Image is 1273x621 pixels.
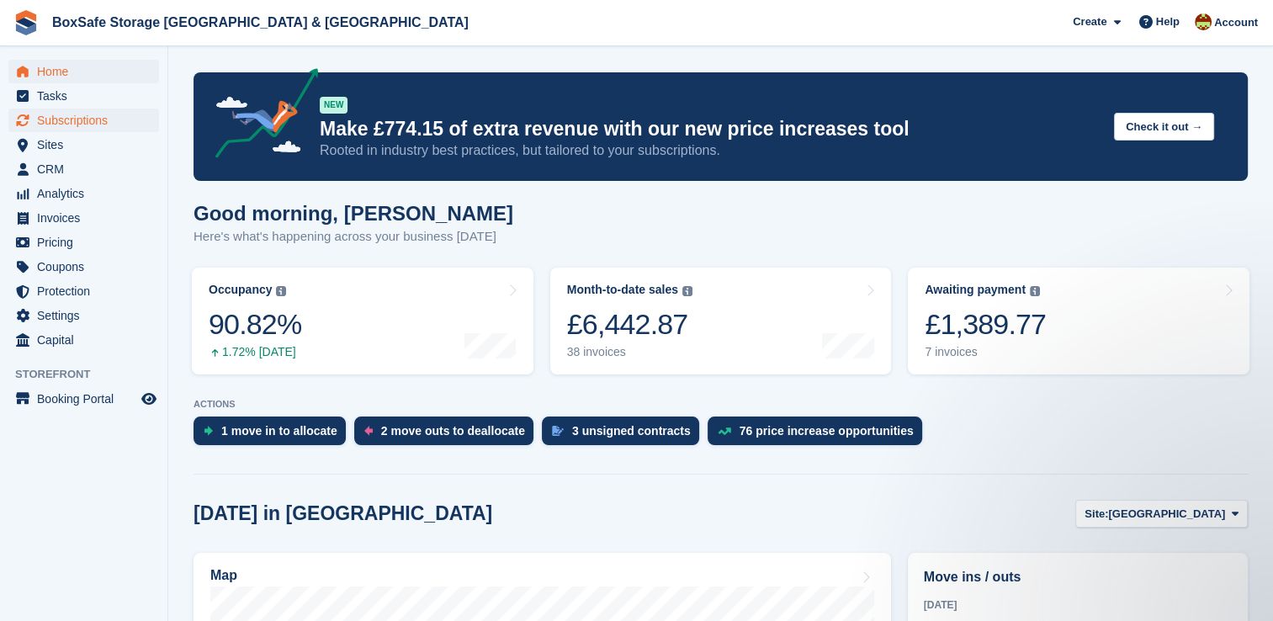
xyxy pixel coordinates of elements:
a: menu [8,60,159,83]
a: menu [8,133,159,157]
a: menu [8,279,159,303]
p: Here's what's happening across your business [DATE] [194,227,513,247]
div: Awaiting payment [925,283,1026,297]
a: menu [8,157,159,181]
h2: Map [210,568,237,583]
a: menu [8,231,159,254]
span: Coupons [37,255,138,279]
span: [GEOGRAPHIC_DATA] [1108,506,1225,523]
a: BoxSafe Storage [GEOGRAPHIC_DATA] & [GEOGRAPHIC_DATA] [45,8,475,36]
div: 1 move in to allocate [221,424,337,438]
span: Capital [37,328,138,352]
a: 1 move in to allocate [194,417,354,454]
div: 2 move outs to deallocate [381,424,525,438]
div: 1.72% [DATE] [209,345,301,359]
span: Invoices [37,206,138,230]
img: stora-icon-8386f47178a22dfd0bd8f6a31ec36ba5ce8667c1dd55bd0f319d3a0aa187defe.svg [13,10,39,35]
div: 76 price increase opportunities [740,424,914,438]
span: Analytics [37,182,138,205]
div: Occupancy [209,283,272,297]
img: price_increase_opportunities-93ffe204e8149a01c8c9dc8f82e8f89637d9d84a8eef4429ea346261dce0b2c0.svg [718,427,731,435]
a: menu [8,206,159,230]
span: Sites [37,133,138,157]
span: Subscriptions [37,109,138,132]
div: 3 unsigned contracts [572,424,691,438]
a: menu [8,255,159,279]
img: move_ins_to_allocate_icon-fdf77a2bb77ea45bf5b3d319d69a93e2d87916cf1d5bf7949dd705db3b84f3ca.svg [204,426,213,436]
span: Site: [1085,506,1108,523]
img: icon-info-grey-7440780725fd019a000dd9b08b2336e03edf1995a4989e88bcd33f0948082b44.svg [276,286,286,296]
span: Storefront [15,366,167,383]
div: 90.82% [209,307,301,342]
h2: Move ins / outs [924,567,1232,587]
div: 7 invoices [925,345,1046,359]
span: Booking Portal [37,387,138,411]
a: Awaiting payment £1,389.77 7 invoices [908,268,1249,374]
a: menu [8,328,159,352]
a: menu [8,182,159,205]
a: menu [8,84,159,108]
div: NEW [320,97,347,114]
div: Month-to-date sales [567,283,678,297]
span: CRM [37,157,138,181]
div: £6,442.87 [567,307,692,342]
button: Check it out → [1114,113,1214,141]
span: Settings [37,304,138,327]
span: Protection [37,279,138,303]
div: £1,389.77 [925,307,1046,342]
span: Home [37,60,138,83]
p: Rooted in industry best practices, but tailored to your subscriptions. [320,141,1101,160]
div: 38 invoices [567,345,692,359]
p: Make £774.15 of extra revenue with our new price increases tool [320,117,1101,141]
a: menu [8,387,159,411]
a: 3 unsigned contracts [542,417,708,454]
a: Occupancy 90.82% 1.72% [DATE] [192,268,533,374]
span: Help [1156,13,1180,30]
button: Site: [GEOGRAPHIC_DATA] [1075,500,1248,528]
img: price-adjustments-announcement-icon-8257ccfd72463d97f412b2fc003d46551f7dbcb40ab6d574587a9cd5c0d94... [201,68,319,164]
span: Account [1214,14,1258,31]
a: Preview store [139,389,159,409]
img: contract_signature_icon-13c848040528278c33f63329250d36e43548de30e8caae1d1a13099fd9432cc5.svg [552,426,564,436]
span: Pricing [37,231,138,254]
span: Tasks [37,84,138,108]
a: 76 price increase opportunities [708,417,931,454]
a: 2 move outs to deallocate [354,417,542,454]
a: menu [8,304,159,327]
p: ACTIONS [194,399,1248,410]
a: menu [8,109,159,132]
img: Kim [1195,13,1212,30]
h2: [DATE] in [GEOGRAPHIC_DATA] [194,502,492,525]
span: Create [1073,13,1106,30]
div: [DATE] [924,597,1232,613]
img: move_outs_to_deallocate_icon-f764333ba52eb49d3ac5e1228854f67142a1ed5810a6f6cc68b1a99e826820c5.svg [364,426,373,436]
h1: Good morning, [PERSON_NAME] [194,202,513,225]
img: icon-info-grey-7440780725fd019a000dd9b08b2336e03edf1995a4989e88bcd33f0948082b44.svg [682,286,692,296]
img: icon-info-grey-7440780725fd019a000dd9b08b2336e03edf1995a4989e88bcd33f0948082b44.svg [1030,286,1040,296]
a: Month-to-date sales £6,442.87 38 invoices [550,268,892,374]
